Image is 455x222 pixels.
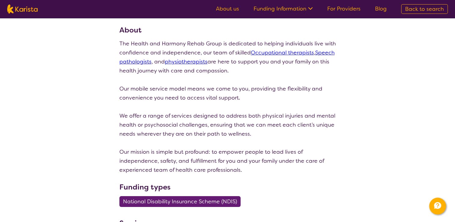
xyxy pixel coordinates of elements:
span: Back to search [405,5,444,13]
a: About us [216,5,239,12]
p: We offer a range of services designed to address both physical injuries and mental health or psyc... [119,111,336,138]
a: Occupational therapists [251,49,314,56]
p: Our mission is simple but profound: to empower people to lead lives of independence, safety, and ... [119,147,336,174]
h3: About [119,25,336,35]
span: National Disability Insurance Scheme (NDIS) [123,196,237,207]
a: physiotherapists [165,58,208,65]
a: Funding Information [254,5,313,12]
button: Channel Menu [429,198,446,214]
p: Our mobile service model means we come to you, providing the flexibility and convenience you need... [119,84,336,102]
a: For Providers [327,5,361,12]
h3: Funding types [119,182,336,193]
p: The Health and Harmony Rehab Group is dedicated to helping individuals live with confidence and i... [119,39,336,75]
a: Back to search [401,4,448,14]
img: Karista logo [7,5,38,14]
a: National Disability Insurance Scheme (NDIS) [119,198,244,205]
a: Blog [375,5,387,12]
